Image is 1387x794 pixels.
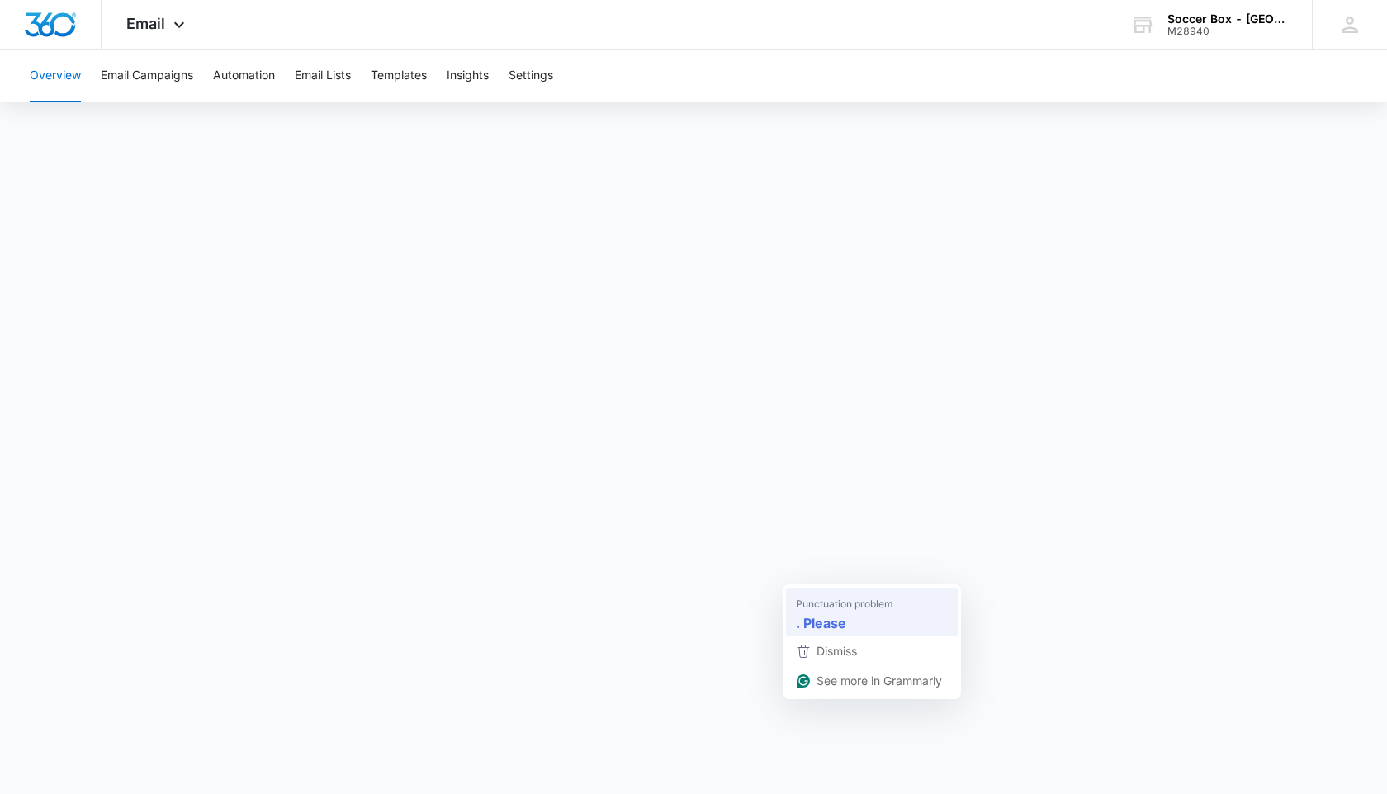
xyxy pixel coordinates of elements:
button: Overview [30,50,81,102]
button: Insights [447,50,489,102]
button: Email Lists [295,50,351,102]
button: Settings [509,50,553,102]
div: account name [1167,12,1288,26]
span: Email [126,15,165,32]
div: account id [1167,26,1288,37]
button: Email Campaigns [101,50,193,102]
button: Automation [213,50,275,102]
button: Templates [371,50,427,102]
